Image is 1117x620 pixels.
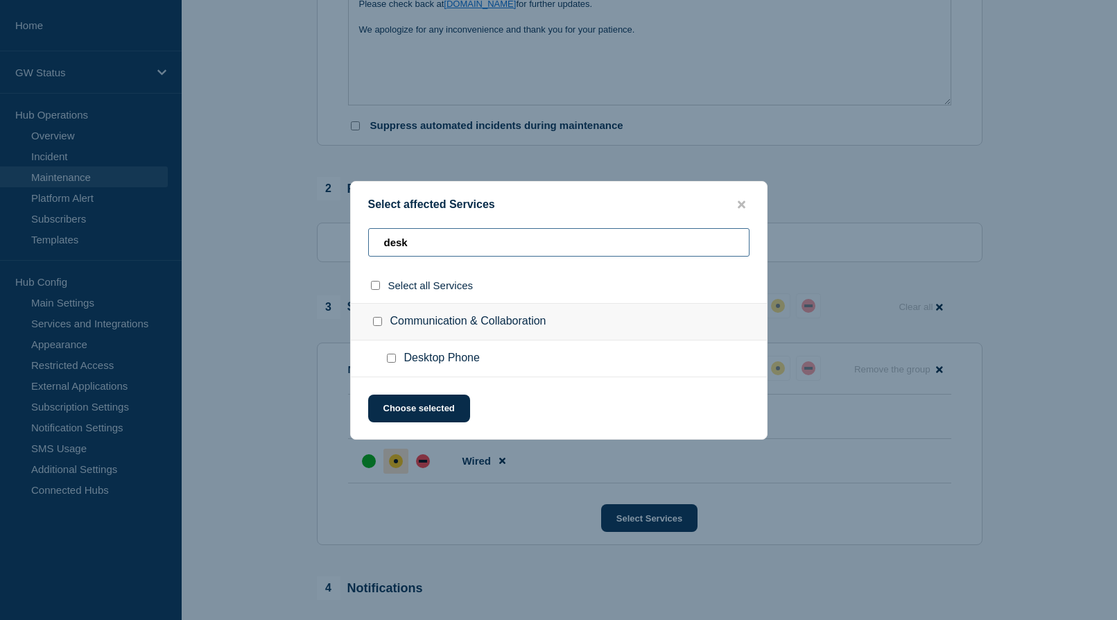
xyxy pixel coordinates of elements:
input: select all checkbox [371,281,380,290]
span: Select all Services [388,279,474,291]
input: Desktop Phone checkbox [387,354,396,363]
input: Communication & Collaboration checkbox [373,317,382,326]
span: Desktop Phone [404,352,480,365]
div: Select affected Services [351,198,767,212]
input: Search [368,228,750,257]
button: Choose selected [368,395,470,422]
button: close button [734,198,750,212]
div: Communication & Collaboration [351,303,767,341]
